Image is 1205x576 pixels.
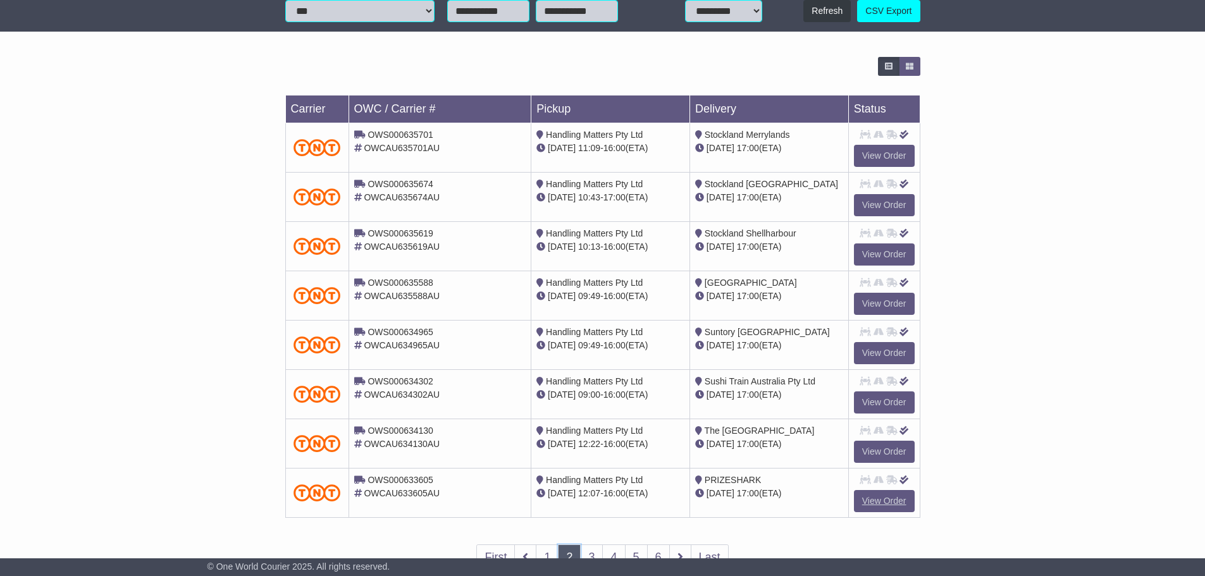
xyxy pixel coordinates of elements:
[294,188,341,205] img: TNT_Domestic.png
[695,191,843,204] div: (ETA)
[368,179,433,189] span: OWS000635674
[294,435,341,452] img: TNT_Domestic.png
[689,95,848,123] td: Delivery
[546,426,643,436] span: Handling Matters Pty Ltd
[548,242,576,252] span: [DATE]
[578,143,600,153] span: 11:09
[546,278,643,288] span: Handling Matters Pty Ltd
[536,487,684,500] div: - (ETA)
[603,242,626,252] span: 16:00
[546,228,643,238] span: Handling Matters Pty Ltd
[548,340,576,350] span: [DATE]
[695,438,843,451] div: (ETA)
[578,439,600,449] span: 12:22
[578,389,600,400] span: 09:00
[707,192,734,202] span: [DATE]
[854,243,915,266] a: View Order
[737,389,759,400] span: 17:00
[364,291,440,301] span: OWCAU635588AU
[368,475,433,485] span: OWS000633605
[536,339,684,352] div: - (ETA)
[695,487,843,500] div: (ETA)
[647,544,670,570] a: 6
[548,488,576,498] span: [DATE]
[364,143,440,153] span: OWCAU635701AU
[705,130,790,140] span: Stockland Merrylands
[548,439,576,449] span: [DATE]
[625,544,648,570] a: 5
[705,475,761,485] span: PRIZESHARK
[705,376,815,386] span: Sushi Train Australia Pty Ltd
[707,439,734,449] span: [DATE]
[854,145,915,167] a: View Order
[854,342,915,364] a: View Order
[737,340,759,350] span: 17:00
[737,242,759,252] span: 17:00
[603,143,626,153] span: 16:00
[705,327,830,337] span: Suntory [GEOGRAPHIC_DATA]
[294,287,341,304] img: TNT_Domestic.png
[368,278,433,288] span: OWS000635588
[603,291,626,301] span: 16:00
[603,488,626,498] span: 16:00
[294,484,341,501] img: TNT_Domestic.png
[737,488,759,498] span: 17:00
[368,228,433,238] span: OWS000635619
[580,544,603,570] a: 3
[695,240,843,254] div: (ETA)
[294,139,341,156] img: TNT_Domestic.png
[294,386,341,403] img: TNT_Domestic.png
[705,426,815,436] span: The [GEOGRAPHIC_DATA]
[578,242,600,252] span: 10:13
[546,376,643,386] span: Handling Matters Pty Ltd
[854,194,915,216] a: View Order
[294,336,341,353] img: TNT_Domestic.png
[691,544,729,570] a: Last
[578,488,600,498] span: 12:07
[603,439,626,449] span: 16:00
[548,389,576,400] span: [DATE]
[364,439,440,449] span: OWCAU634130AU
[695,388,843,401] div: (ETA)
[536,142,684,155] div: - (ETA)
[476,544,515,570] a: First
[546,179,643,189] span: Handling Matters Pty Ltd
[578,291,600,301] span: 09:49
[294,238,341,255] img: TNT_Domestic.png
[536,388,684,401] div: - (ETA)
[707,242,734,252] span: [DATE]
[854,391,915,414] a: View Order
[854,490,915,512] a: View Order
[578,340,600,350] span: 09:49
[707,340,734,350] span: [DATE]
[364,488,440,498] span: OWCAU633605AU
[364,389,440,400] span: OWCAU634302AU
[349,95,531,123] td: OWC / Carrier #
[603,192,626,202] span: 17:00
[603,389,626,400] span: 16:00
[848,95,920,123] td: Status
[368,376,433,386] span: OWS000634302
[737,192,759,202] span: 17:00
[368,130,433,140] span: OWS000635701
[707,389,734,400] span: [DATE]
[558,544,581,570] a: 2
[546,475,643,485] span: Handling Matters Pty Ltd
[207,561,390,572] span: © One World Courier 2025. All rights reserved.
[854,441,915,463] a: View Order
[536,191,684,204] div: - (ETA)
[707,291,734,301] span: [DATE]
[737,439,759,449] span: 17:00
[546,130,643,140] span: Handling Matters Pty Ltd
[548,143,576,153] span: [DATE]
[285,95,349,123] td: Carrier
[695,142,843,155] div: (ETA)
[705,179,838,189] span: Stockland [GEOGRAPHIC_DATA]
[578,192,600,202] span: 10:43
[536,438,684,451] div: - (ETA)
[536,544,559,570] a: 1
[603,340,626,350] span: 16:00
[705,278,797,288] span: [GEOGRAPHIC_DATA]
[548,192,576,202] span: [DATE]
[737,291,759,301] span: 17:00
